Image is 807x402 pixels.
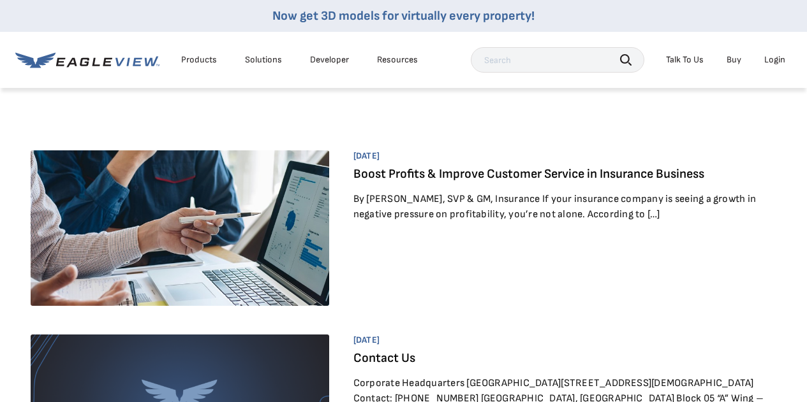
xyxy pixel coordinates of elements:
[181,54,217,66] div: Products
[764,54,785,66] div: Login
[310,54,349,66] a: Developer
[353,150,765,162] span: [DATE]
[377,54,418,66] div: Resources
[471,47,644,73] input: Search
[353,166,704,182] a: Boost Profits & Improve Customer Service in Insurance Business
[272,8,535,24] a: Now get 3D models for virtually every property!
[353,334,765,346] span: [DATE]
[353,192,765,222] p: By [PERSON_NAME], SVP & GM, Insurance If your insurance company is seeing a growth in negative pr...
[666,54,704,66] div: Talk To Us
[353,350,415,366] a: Contact Us
[245,54,282,66] div: Solutions
[727,54,741,66] a: Buy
